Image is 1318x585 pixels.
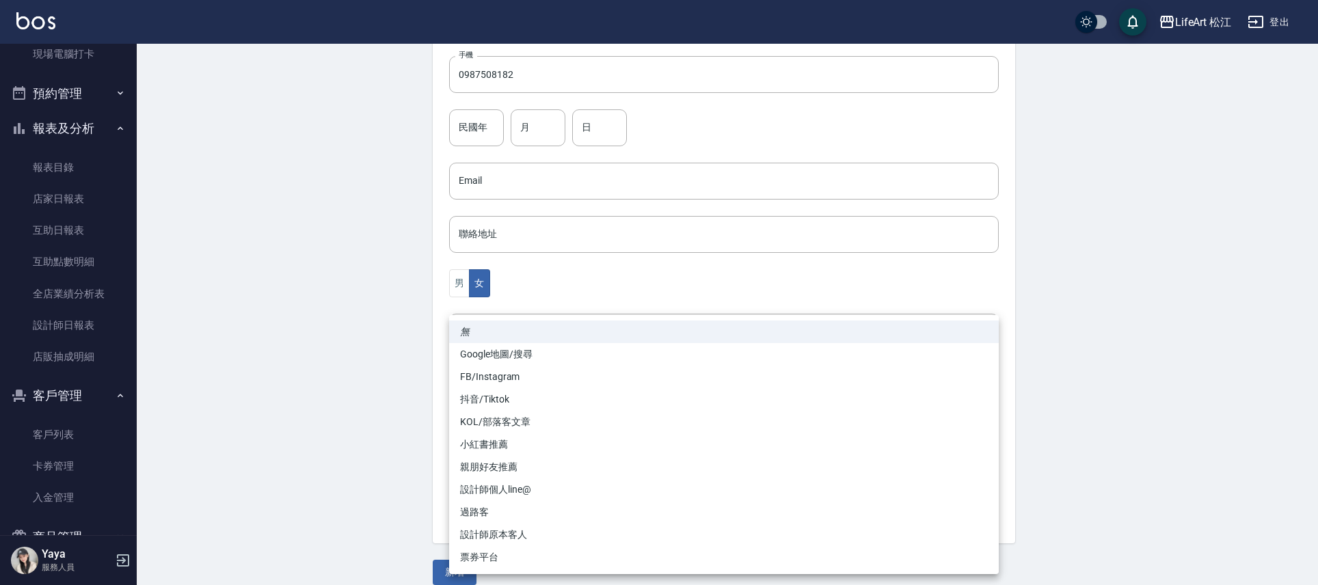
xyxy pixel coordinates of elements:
[460,325,470,339] em: 無
[449,501,999,523] li: 過路客
[449,388,999,411] li: 抖音/Tiktok
[449,456,999,478] li: 親朋好友推薦
[449,366,999,388] li: FB/Instagram
[449,523,999,546] li: 設計師原本客人
[449,411,999,433] li: KOL/部落客文章
[449,478,999,501] li: 設計師個人line@
[449,546,999,569] li: 票券平台
[449,343,999,366] li: Google地圖/搜尋
[449,433,999,456] li: 小紅書推薦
